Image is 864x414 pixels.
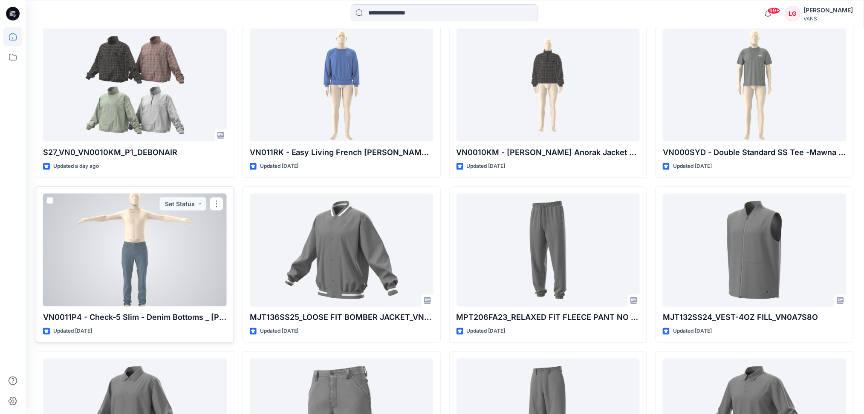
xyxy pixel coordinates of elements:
[250,147,433,158] p: VN011RK - Easy Living French [PERSON_NAME] Crew -Mawna Fashions Limited DBL
[43,147,227,158] p: S27_VN0_VN0010KM_P1_DEBONAIR
[43,29,227,141] a: S27_VN0_VN0010KM_P1_DEBONAIR
[53,327,92,336] p: Updated [DATE]
[260,162,299,171] p: Updated [DATE]
[457,29,640,141] a: VN0010KM - Duncan Anorak Jacket -Debonair
[467,327,506,336] p: Updated [DATE]
[673,162,712,171] p: Updated [DATE]
[804,15,853,22] div: VANS
[457,312,640,324] p: MPT206FA23_RELAXED FIT FLEECE PANT NO SIDE SEAMS_VN0008KZ
[53,162,99,171] p: Updated a day ago
[663,194,847,307] a: MJT132SS24_VEST-4OZ FILL_VN0A7S8O
[663,312,847,324] p: MJT132SS24_VEST-4OZ FILL_VN0A7S8O
[663,29,847,141] a: VN000SYD - Double Standard SS Tee -Mawna Fashions Limited DBL
[250,29,433,141] a: VN011RK - Easy Living French Terry Crew -Mawna Fashions Limited DBL
[43,312,227,324] p: VN0011P4 - Check-5 Slim - Denim Bottoms _ [PERSON_NAME]/Refat
[785,6,800,21] div: LG
[250,194,433,307] a: MJT136SS25_LOOSE FIT BOMBER JACKET_VN0008G0
[260,327,299,336] p: Updated [DATE]
[804,5,853,15] div: [PERSON_NAME]
[663,147,847,158] p: VN000SYD - Double Standard SS Tee -Mawna Fashions Limited DBL
[250,312,433,324] p: MJT136SS25_LOOSE FIT BOMBER JACKET_VN0008G0
[467,162,506,171] p: Updated [DATE]
[457,147,640,158] p: VN0010KM - [PERSON_NAME] Anorak Jacket -Debonair
[673,327,712,336] p: Updated [DATE]
[43,194,227,307] a: VN0011P4 - Check-5 Slim - Denim Bottoms _ Hameem/Refat
[457,194,640,307] a: MPT206FA23_RELAXED FIT FLEECE PANT NO SIDE SEAMS_VN0008KZ
[768,7,780,14] span: 99+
